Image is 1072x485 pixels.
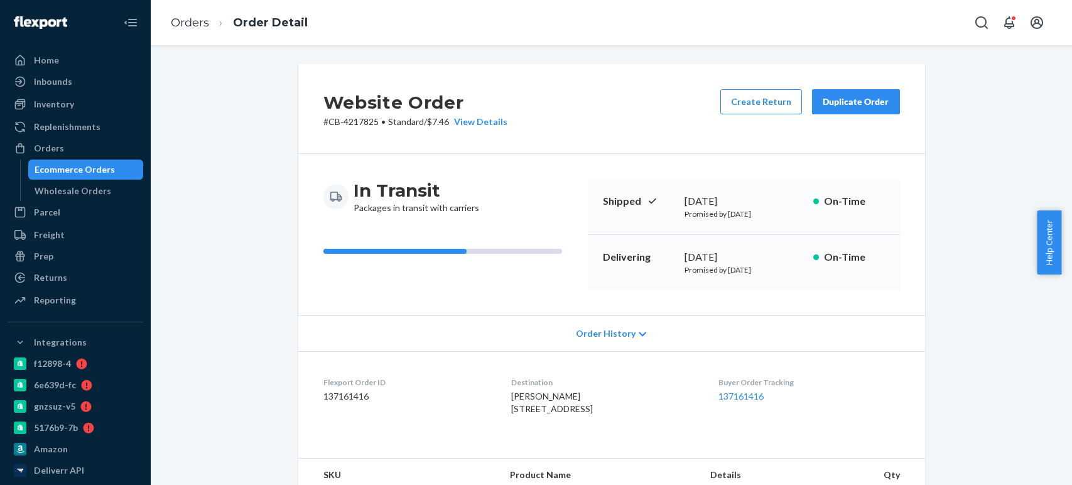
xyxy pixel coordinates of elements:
[1024,10,1049,35] button: Open account menu
[171,16,209,30] a: Orders
[8,268,143,288] a: Returns
[34,422,78,434] div: 5176b9-7b
[34,142,64,155] div: Orders
[323,377,491,388] dt: Flexport Order ID
[323,116,507,128] p: # CB-4217825 / $7.46
[34,98,74,111] div: Inventory
[14,16,67,29] img: Flexport logo
[1037,210,1061,275] button: Help Center
[449,116,507,128] button: View Details
[997,10,1022,35] button: Open notifications
[8,418,143,438] a: 5176b9-7b
[511,377,698,388] dt: Destination
[8,202,143,222] a: Parcel
[34,464,84,477] div: Deliverr API
[603,194,674,209] p: Shipped
[323,390,491,403] dd: 137161416
[8,396,143,417] a: gnzsuz-v5
[511,391,593,414] span: [PERSON_NAME] [STREET_ADDRESS]
[685,194,803,209] div: [DATE]
[8,72,143,92] a: Inbounds
[8,332,143,352] button: Integrations
[812,89,900,114] button: Duplicate Order
[34,271,67,284] div: Returns
[34,379,76,391] div: 6e639d-fc
[35,185,111,197] div: Wholesale Orders
[8,439,143,459] a: Amazon
[8,246,143,266] a: Prep
[8,460,143,481] a: Deliverr API
[34,206,60,219] div: Parcel
[34,294,76,307] div: Reporting
[824,194,885,209] p: On-Time
[35,163,115,176] div: Ecommerce Orders
[233,16,308,30] a: Order Detail
[969,10,994,35] button: Open Search Box
[381,116,386,127] span: •
[354,179,479,214] div: Packages in transit with carriers
[28,181,144,201] a: Wholesale Orders
[8,225,143,245] a: Freight
[354,179,479,202] h3: In Transit
[576,327,636,340] span: Order History
[992,447,1059,479] iframe: Opens a widget where you can chat to one of our agents
[34,75,72,88] div: Inbounds
[8,354,143,374] a: f12898-4
[34,357,71,370] div: f12898-4
[718,391,764,401] a: 137161416
[603,250,674,264] p: Delivering
[323,89,507,116] h2: Website Order
[34,443,68,455] div: Amazon
[8,50,143,70] a: Home
[34,229,65,241] div: Freight
[824,250,885,264] p: On-Time
[8,94,143,114] a: Inventory
[34,121,100,133] div: Replenishments
[34,54,59,67] div: Home
[34,400,75,413] div: gnzsuz-v5
[8,117,143,137] a: Replenishments
[718,377,899,388] dt: Buyer Order Tracking
[685,250,803,264] div: [DATE]
[34,250,53,263] div: Prep
[28,160,144,180] a: Ecommerce Orders
[8,375,143,395] a: 6e639d-fc
[685,209,803,219] p: Promised by [DATE]
[118,10,143,35] button: Close Navigation
[720,89,802,114] button: Create Return
[388,116,424,127] span: Standard
[8,138,143,158] a: Orders
[8,290,143,310] a: Reporting
[161,4,318,41] ol: breadcrumbs
[823,95,889,108] div: Duplicate Order
[34,336,87,349] div: Integrations
[685,264,803,275] p: Promised by [DATE]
